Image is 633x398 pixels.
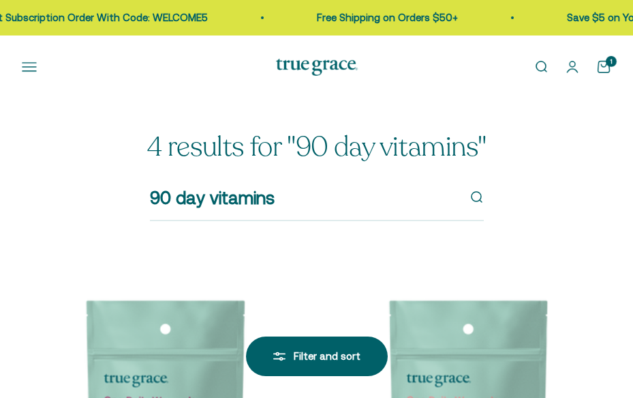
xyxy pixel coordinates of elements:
a: Free Shipping on Orders $50+ [317,12,458,23]
input: Search [150,184,458,212]
cart-count: 1 [606,56,617,67]
button: Filter and sort [246,337,388,376]
h1: 4 results for "90 day vitamins" [22,132,611,162]
div: Filter and sort [273,348,360,365]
